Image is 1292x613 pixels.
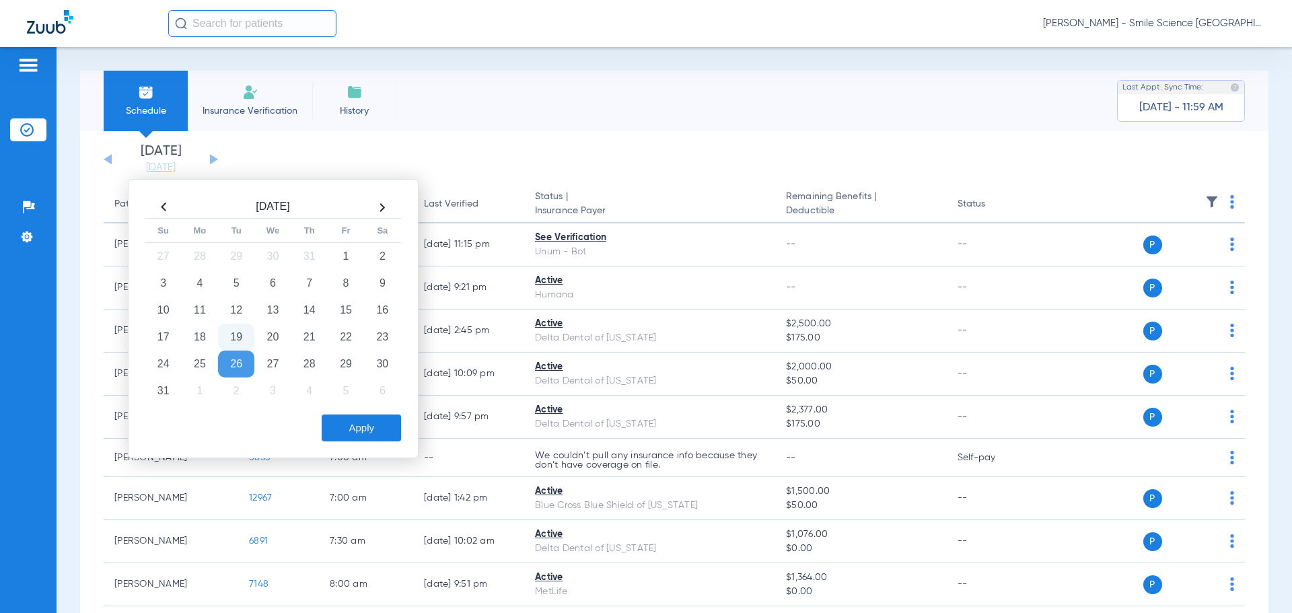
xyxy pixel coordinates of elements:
td: Self-pay [947,439,1038,477]
td: [DATE] 9:57 PM [413,396,524,439]
div: Active [535,317,764,331]
span: -- [786,453,796,462]
span: $2,500.00 [786,317,935,331]
span: $1,076.00 [786,528,935,542]
span: $175.00 [786,417,935,431]
span: Insurance Payer [535,204,764,218]
img: group-dot-blue.svg [1230,195,1234,209]
td: -- [947,266,1038,310]
td: [DATE] 9:51 PM [413,563,524,606]
td: -- [947,310,1038,353]
span: Deductible [786,204,935,218]
td: [DATE] 2:45 PM [413,310,524,353]
span: $1,364.00 [786,571,935,585]
span: $0.00 [786,542,935,556]
div: Active [535,360,764,374]
td: -- [947,520,1038,563]
td: [DATE] 9:21 PM [413,266,524,310]
th: Remaining Benefits | [775,186,946,223]
button: Apply [322,414,401,441]
input: Search for patients [168,10,336,37]
span: P [1143,365,1162,384]
span: P [1143,575,1162,594]
div: Delta Dental of [US_STATE] [535,331,764,345]
span: P [1143,408,1162,427]
td: [DATE] 10:02 AM [413,520,524,563]
div: Last Verified [424,197,513,211]
span: 6891 [249,536,268,546]
td: -- [947,396,1038,439]
a: [DATE] [120,161,201,174]
div: Patient Name [114,197,227,211]
div: Patient Name [114,197,174,211]
td: 7:30 AM [319,520,413,563]
li: [DATE] [120,145,201,174]
div: Active [535,403,764,417]
span: -- [786,240,796,249]
img: Manual Insurance Verification [242,84,258,100]
span: 7148 [249,579,268,589]
span: $2,377.00 [786,403,935,417]
span: $50.00 [786,499,935,513]
div: See Verification [535,231,764,245]
td: [DATE] 10:09 PM [413,353,524,396]
td: [DATE] 1:42 PM [413,477,524,520]
img: group-dot-blue.svg [1230,577,1234,591]
img: group-dot-blue.svg [1230,324,1234,337]
div: Unum - Bot [535,245,764,259]
td: -- [947,563,1038,606]
span: $2,000.00 [786,360,935,374]
div: MetLife [535,585,764,599]
span: 5833 [249,453,270,462]
th: Status | [524,186,775,223]
span: $1,500.00 [786,484,935,499]
th: Status [947,186,1038,223]
div: Active [535,484,764,499]
div: Delta Dental of [US_STATE] [535,542,764,556]
span: P [1143,236,1162,254]
div: Delta Dental of [US_STATE] [535,374,764,388]
td: [PERSON_NAME] [104,520,238,563]
img: last sync help info [1230,83,1240,92]
img: Zuub Logo [27,10,73,34]
img: group-dot-blue.svg [1230,534,1234,548]
td: 7:00 AM [319,477,413,520]
img: group-dot-blue.svg [1230,281,1234,294]
span: P [1143,532,1162,551]
img: group-dot-blue.svg [1230,367,1234,380]
img: group-dot-blue.svg [1230,238,1234,251]
img: group-dot-blue.svg [1230,451,1234,464]
img: Search Icon [175,17,187,30]
div: Blue Cross Blue Shield of [US_STATE] [535,499,764,513]
span: [DATE] - 11:59 AM [1139,101,1223,114]
span: $175.00 [786,331,935,345]
p: We couldn’t pull any insurance info because they don’t have coverage on file. [535,451,764,470]
span: $50.00 [786,374,935,388]
span: P [1143,489,1162,508]
td: 8:00 AM [319,563,413,606]
div: Active [535,274,764,288]
div: Active [535,528,764,542]
span: Schedule [114,104,178,118]
th: [DATE] [182,196,364,219]
img: Schedule [138,84,154,100]
span: Last Appt. Sync Time: [1122,81,1203,94]
td: -- [947,353,1038,396]
div: Humana [535,288,764,302]
div: Active [535,571,764,585]
img: hamburger-icon [17,57,39,73]
span: [PERSON_NAME] - Smile Science [GEOGRAPHIC_DATA] [1043,17,1265,30]
span: P [1143,322,1162,340]
span: P [1143,279,1162,297]
td: -- [413,439,524,477]
img: group-dot-blue.svg [1230,410,1234,423]
span: History [322,104,386,118]
span: -- [786,283,796,292]
td: [PERSON_NAME] [104,563,238,606]
td: [PERSON_NAME] [104,477,238,520]
span: 12967 [249,493,272,503]
div: Delta Dental of [US_STATE] [535,417,764,431]
div: Last Verified [424,197,478,211]
td: -- [947,223,1038,266]
span: Insurance Verification [198,104,302,118]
